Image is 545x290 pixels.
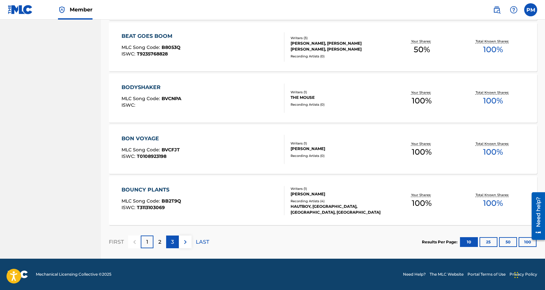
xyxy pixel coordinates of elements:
div: BON VOYAGE [122,135,180,143]
div: Recording Artists ( 4 ) [291,199,386,204]
span: T3113103069 [137,205,165,210]
div: Writers ( 1 ) [291,141,386,146]
button: 50 [499,237,517,247]
p: FIRST [109,238,124,246]
a: Portal Terms of Use [467,271,506,277]
span: 100 % [412,197,432,209]
p: Total Known Shares: [476,39,510,44]
div: Drag [514,265,518,285]
span: 50 % [414,44,430,55]
span: BB2T9Q [162,198,181,204]
img: MLC Logo [8,5,33,14]
span: BVCNPA [162,96,181,101]
a: The MLC Website [430,271,464,277]
iframe: Chat Widget [512,259,545,290]
div: Recording Artists ( 0 ) [291,153,386,158]
span: Member [70,6,93,13]
a: Need Help? [403,271,426,277]
div: HAUTBOY, [GEOGRAPHIC_DATA], [GEOGRAPHIC_DATA], [GEOGRAPHIC_DATA] [291,204,386,215]
span: MLC Song Code : [122,96,162,101]
div: Recording Artists ( 0 ) [291,54,386,59]
a: BON VOYAGEMLC Song Code:BVCFJTISWC:T0108923198Writers (1)[PERSON_NAME]Recording Artists (0)Your S... [109,125,537,174]
iframe: Resource Center [527,190,545,242]
span: T9235768828 [137,51,168,57]
p: 1 [146,238,148,246]
button: 100 [519,237,537,247]
div: BODYSHAKER [122,84,181,91]
p: Your Shares: [411,192,433,197]
span: ISWC : [122,102,137,108]
div: BEAT GOES BOOM [122,32,180,40]
span: 100 % [412,95,432,107]
p: LAST [196,238,209,246]
div: Recording Artists ( 0 ) [291,102,386,107]
span: 100 % [483,95,503,107]
div: Writers ( 1 ) [291,90,386,95]
p: Your Shares: [411,39,433,44]
span: MLC Song Code : [122,198,162,204]
span: ISWC : [122,153,137,159]
img: search [493,6,501,14]
div: User Menu [524,3,537,16]
button: 25 [480,237,497,247]
span: Mechanical Licensing Collective © 2025 [36,271,111,277]
p: Your Shares: [411,90,433,95]
p: Your Shares: [411,141,433,146]
div: [PERSON_NAME] [291,146,386,152]
img: right [181,238,189,246]
span: 100 % [412,146,432,158]
div: Writers ( 3 ) [291,36,386,40]
p: 3 [171,238,174,246]
span: MLC Song Code : [122,44,162,50]
span: 100 % [483,146,503,158]
div: [PERSON_NAME], [PERSON_NAME] [PERSON_NAME], [PERSON_NAME] [291,40,386,52]
p: Results Per Page: [422,239,459,245]
span: ISWC : [122,51,137,57]
img: Top Rightsholder [58,6,66,14]
p: Total Known Shares: [476,192,510,197]
a: BOUNCY PLANTSMLC Song Code:BB2T9QISWC:T3113103069Writers (1)[PERSON_NAME]Recording Artists (4)HAU... [109,176,537,225]
span: T0108923198 [137,153,166,159]
span: MLC Song Code : [122,147,162,153]
img: help [510,6,518,14]
img: logo [8,270,28,278]
div: Help [507,3,520,16]
span: 100 % [483,197,503,209]
p: Total Known Shares: [476,90,510,95]
div: THE MOUSE [291,95,386,100]
div: BOUNCY PLANTS [122,186,181,194]
a: BODYSHAKERMLC Song Code:BVCNPAISWC:Writers (1)THE MOUSERecording Artists (0)Your Shares:100%Total... [109,74,537,123]
span: ISWC : [122,205,137,210]
a: BEAT GOES BOOMMLC Song Code:B8053QISWC:T9235768828Writers (3)[PERSON_NAME], [PERSON_NAME] [PERSON... [109,23,537,71]
span: BVCFJT [162,147,180,153]
button: 10 [460,237,478,247]
div: [PERSON_NAME] [291,191,386,197]
span: 100 % [483,44,503,55]
p: Total Known Shares: [476,141,510,146]
div: Writers ( 1 ) [291,186,386,191]
a: Privacy Policy [509,271,537,277]
a: Public Search [490,3,503,16]
span: B8053Q [162,44,180,50]
p: 2 [158,238,161,246]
